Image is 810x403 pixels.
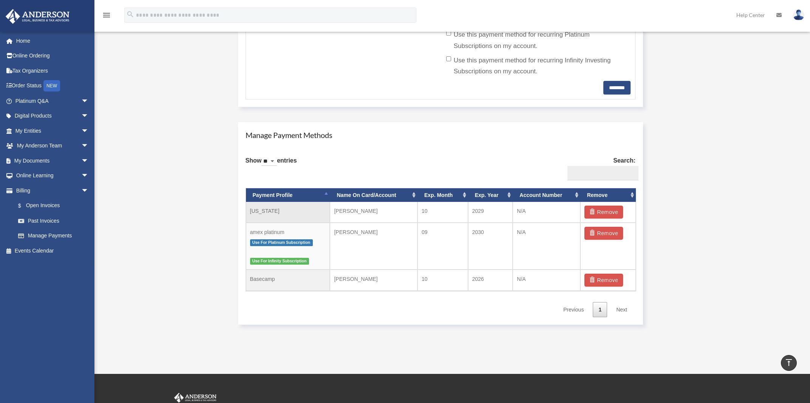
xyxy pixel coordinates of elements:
td: N/A [513,202,580,223]
span: arrow_drop_down [81,138,96,154]
td: 2026 [468,270,513,291]
td: 09 [417,223,468,270]
a: My Documentsarrow_drop_down [5,153,100,168]
td: [PERSON_NAME] [330,202,417,223]
a: Order StatusNEW [5,78,100,94]
i: vertical_align_top [784,358,793,367]
span: Use For Infinity Subscription [250,258,309,264]
span: arrow_drop_down [81,123,96,139]
th: Remove: activate to sort column ascending [580,188,636,202]
h4: Manage Payment Methods [246,130,636,140]
a: Billingarrow_drop_down [5,183,100,198]
span: arrow_drop_down [81,153,96,169]
a: Previous [558,302,589,318]
a: Platinum Q&Aarrow_drop_down [5,93,100,108]
a: vertical_align_top [781,355,797,371]
a: Digital Productsarrow_drop_down [5,108,100,124]
td: N/A [513,270,580,291]
img: Anderson Advisors Platinum Portal [3,9,72,24]
td: 2030 [468,223,513,270]
span: $ [22,201,26,211]
td: N/A [513,223,580,270]
label: Use this payment method for recurring Infinity Investing Subscriptions on my account. [446,55,625,77]
input: Use this payment method for recurring Infinity Investing Subscriptions on my account. [446,56,451,61]
span: arrow_drop_down [81,93,96,109]
a: 1 [593,302,607,318]
a: Manage Payments [11,228,96,243]
span: arrow_drop_down [81,183,96,198]
td: [US_STATE] [246,202,330,223]
td: amex platinum [246,223,330,270]
a: My Anderson Teamarrow_drop_down [5,138,100,153]
label: Show entries [246,155,297,174]
input: Use this payment method for recurring Platinum Subscriptions on my account. [446,31,451,36]
th: Name On Card/Account: activate to sort column ascending [330,188,417,202]
td: 10 [417,202,468,223]
button: Remove [584,274,623,287]
img: User Pic [793,9,804,20]
th: Account Number: activate to sort column ascending [513,188,580,202]
a: Events Calendar [5,243,100,258]
label: Use this payment method for recurring Platinum Subscriptions on my account. [446,29,625,52]
a: My Entitiesarrow_drop_down [5,123,100,138]
button: Remove [584,227,623,240]
a: Past Invoices [11,213,100,228]
span: arrow_drop_down [81,168,96,184]
th: Payment Profile: activate to sort column descending [246,188,330,202]
button: Remove [584,206,623,219]
td: 10 [417,270,468,291]
a: Next [611,302,633,318]
a: menu [102,13,111,20]
th: Exp. Month: activate to sort column ascending [417,188,468,202]
td: Basecamp [246,270,330,291]
td: 2029 [468,202,513,223]
th: Exp. Year: activate to sort column ascending [468,188,513,202]
input: Search: [567,166,638,180]
select: Showentries [261,157,277,166]
td: [PERSON_NAME] [330,270,417,291]
a: Home [5,33,100,48]
div: NEW [43,80,60,91]
a: $Open Invoices [11,198,100,214]
i: menu [102,11,111,20]
i: search [126,10,134,19]
span: arrow_drop_down [81,108,96,124]
a: Online Learningarrow_drop_down [5,168,100,183]
a: Online Ordering [5,48,100,64]
label: Search: [564,155,635,180]
a: Tax Organizers [5,63,100,78]
img: Anderson Advisors Platinum Portal [173,393,218,403]
td: [PERSON_NAME] [330,223,417,270]
span: Use For Platinum Subscription [250,239,313,246]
